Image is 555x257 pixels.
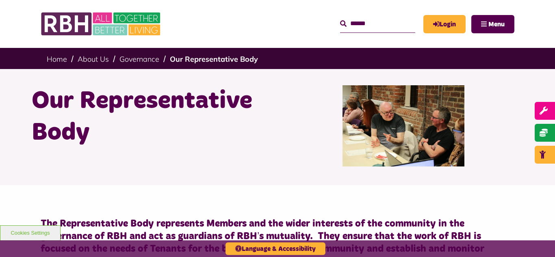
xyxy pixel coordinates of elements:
a: Our Representative Body [170,54,258,64]
button: Language & Accessibility [225,242,325,255]
img: Rep Body [343,85,464,166]
a: Governance [119,54,159,64]
iframe: Netcall Web Assistant for live chat [518,220,555,257]
a: Home [47,54,67,64]
a: MyRBH [423,15,466,33]
span: Menu [488,21,505,28]
button: Navigation [471,15,514,33]
h1: Our Representative Body [32,85,271,149]
img: RBH [41,8,163,40]
a: About Us [78,54,109,64]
